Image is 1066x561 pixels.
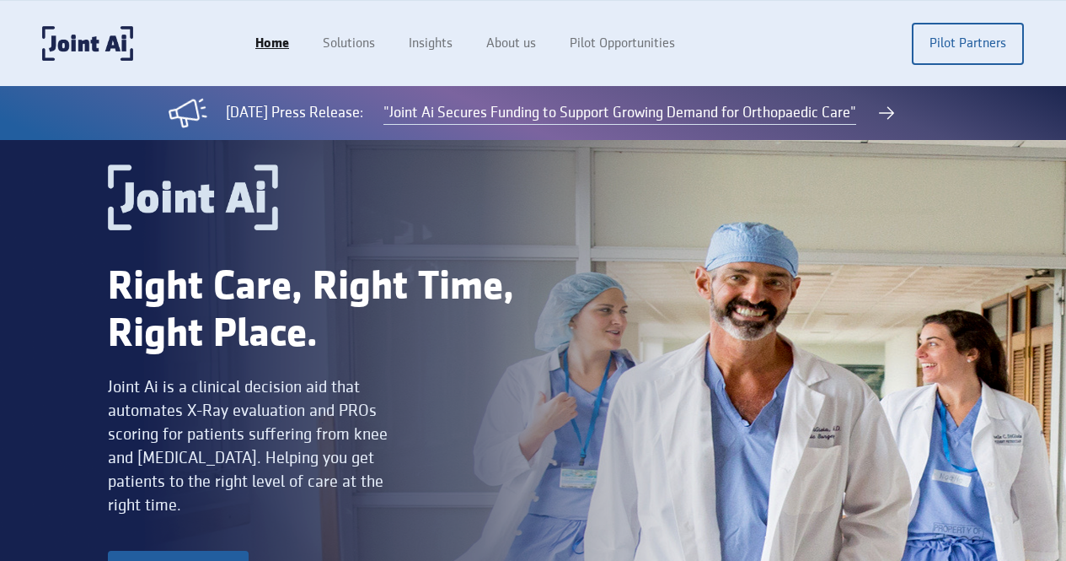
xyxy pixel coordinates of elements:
[383,102,856,125] a: "Joint Ai Secures Funding to Support Growing Demand for Orthopaedic Care"
[238,28,306,60] a: Home
[108,264,533,359] div: Right Care, Right Time, Right Place.
[392,28,469,60] a: Insights
[912,23,1024,65] a: Pilot Partners
[108,375,405,517] div: Joint Ai is a clinical decision aid that automates X-Ray evaluation and PROs scoring for patients...
[42,26,133,61] a: home
[226,102,363,124] div: [DATE] Press Release:
[306,28,392,60] a: Solutions
[553,28,692,60] a: Pilot Opportunities
[469,28,553,60] a: About us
